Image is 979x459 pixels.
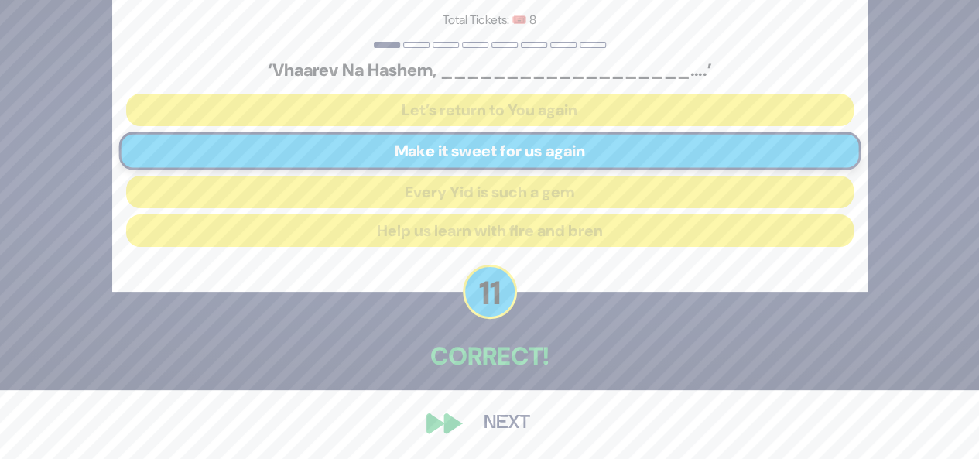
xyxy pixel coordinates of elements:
button: Let’s return to You again [126,94,854,126]
h5: ‘Vhaarev Na Hashem, ___________________….’ [126,60,854,80]
button: Next [462,406,552,441]
button: Help us learn with fire and bren [126,214,854,247]
p: Total Tickets: 🎟️ 8 [126,11,854,29]
button: Make it sweet for us again [118,132,861,170]
p: 11 [463,265,517,319]
p: Correct! [112,337,868,375]
button: Every Yid is such a gem [126,176,854,208]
